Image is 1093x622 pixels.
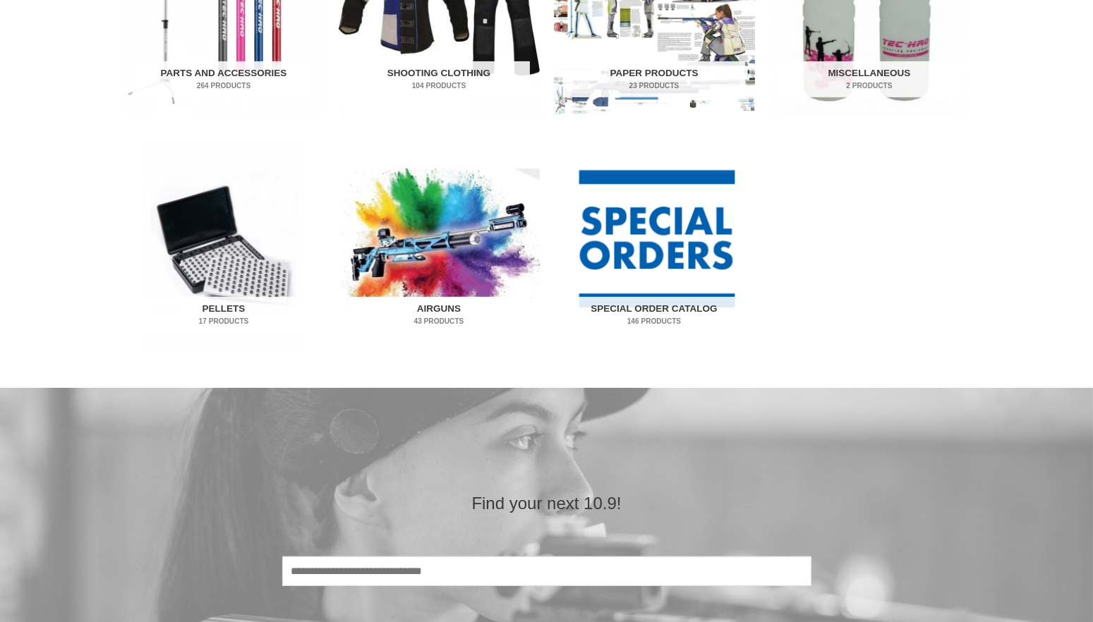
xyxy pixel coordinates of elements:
img: Pellets [123,141,325,350]
h2: Shooting Clothing [348,61,530,98]
mark: 2 Products [778,80,960,91]
h2: Find your next 10.9! [282,492,811,514]
h2: Miscellaneous [778,61,960,98]
mark: 43 Products [348,316,530,327]
mark: 17 Products [133,316,315,327]
img: Airguns [339,141,540,350]
h2: Airguns [348,297,530,334]
a: Visit product category Special Order Catalog [554,141,755,350]
h2: Special Order Catalog [563,297,745,334]
mark: 104 Products [348,80,530,91]
h2: Parts and Accessories [133,61,315,98]
a: Visit product category Pellets [123,141,325,350]
mark: 264 Products [133,80,315,91]
mark: 146 Products [563,316,745,327]
img: Special Order Catalog [554,141,755,350]
a: Visit product category Airguns [339,141,540,350]
h2: Pellets [133,297,315,334]
mark: 23 Products [563,80,745,91]
h2: Paper Products [563,61,745,98]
